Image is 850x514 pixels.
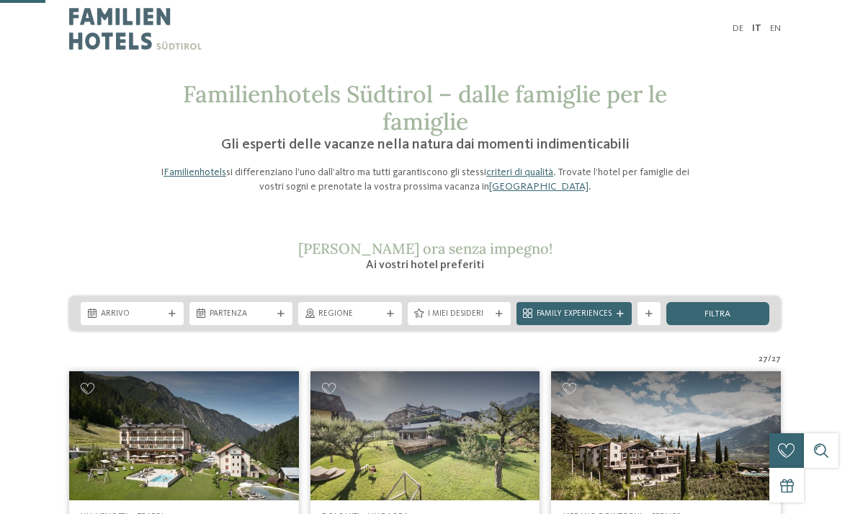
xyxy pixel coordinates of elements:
span: Regione [318,309,381,320]
a: criteri di qualità [486,167,553,177]
span: [PERSON_NAME] ora senza impegno! [298,239,552,257]
span: / [768,354,771,365]
span: Arrivo [101,309,164,320]
span: Family Experiences [537,309,612,320]
span: 27 [759,354,768,365]
a: [GEOGRAPHIC_DATA] [489,182,589,192]
a: IT [752,24,761,33]
img: Cercate un hotel per famiglie? Qui troverete solo i migliori! [551,371,781,500]
a: DE [733,24,743,33]
span: 27 [771,354,781,365]
img: Cercate un hotel per famiglie? Qui troverete solo i migliori! [69,371,299,500]
span: Partenza [210,309,272,320]
span: I miei desideri [428,309,491,320]
span: filtra [704,310,730,319]
a: Familienhotels [164,167,226,177]
span: Gli esperti delle vacanze nella natura dai momenti indimenticabili [221,138,630,152]
span: Ai vostri hotel preferiti [366,260,484,271]
a: EN [770,24,781,33]
img: Cercate un hotel per famiglie? Qui troverete solo i migliori! [310,371,540,500]
span: Familienhotels Südtirol – dalle famiglie per le famiglie [183,79,667,136]
p: I si differenziano l’uno dall’altro ma tutti garantiscono gli stessi . Trovate l’hotel per famigl... [151,165,699,194]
